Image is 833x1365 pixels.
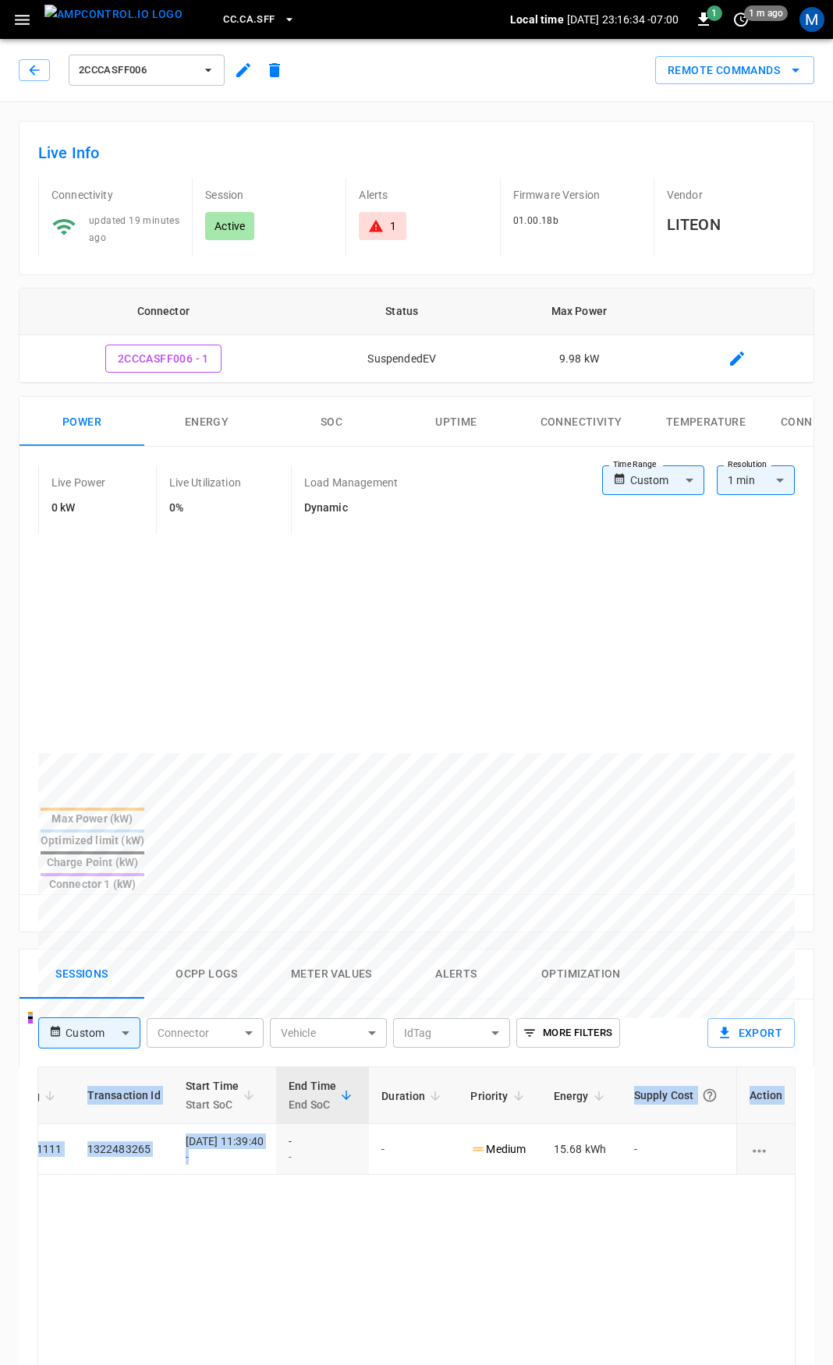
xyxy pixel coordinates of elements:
[394,397,519,447] button: Uptime
[707,5,722,21] span: 1
[394,949,519,999] button: Alerts
[75,1067,173,1124] th: Transaction Id
[516,1018,620,1048] button: More Filters
[707,1018,795,1048] button: Export
[269,949,394,999] button: Meter Values
[667,212,795,237] h6: LITEON
[289,1077,356,1114] span: End TimeEnd SoC
[519,949,643,999] button: Optimization
[655,56,814,85] div: remote commands options
[51,500,106,517] h6: 0 kW
[186,1095,239,1114] p: Start SoC
[66,1018,140,1048] div: Custom
[513,187,641,203] p: Firmware Version
[89,215,179,243] span: updated 19 minutes ago
[750,1141,782,1157] div: charging session options
[51,187,179,203] p: Connectivity
[289,1095,336,1114] p: End SoC
[696,1081,724,1109] button: The cost of your charging session based on your supply rates
[655,56,814,85] button: Remote Commands
[205,187,333,203] p: Session
[217,5,301,35] button: CC.CA.SFF
[186,1077,239,1114] div: Start Time
[38,140,795,165] h6: Live Info
[186,1077,260,1114] span: Start TimeStart SoC
[19,397,144,447] button: Power
[105,345,222,373] button: 2CCCASFF006 - 1
[51,475,106,490] p: Live Power
[307,288,498,335] th: Status
[390,218,396,234] div: 1
[289,1077,336,1114] div: End Time
[497,288,661,335] th: Max Power
[79,62,194,80] span: 2CCCASFF006
[214,218,245,234] p: Active
[144,397,269,447] button: Energy
[304,475,398,490] p: Load Management
[717,465,795,495] div: 1 min
[144,949,269,999] button: Ocpp logs
[381,1087,445,1105] span: Duration
[307,335,498,384] td: SuspendedEV
[19,949,144,999] button: Sessions
[799,7,824,32] div: profile-icon
[613,458,657,471] label: Time Range
[519,397,643,447] button: Connectivity
[169,500,241,517] h6: 0%
[470,1087,528,1105] span: Priority
[728,458,767,471] label: Resolution
[19,288,814,384] table: connector table
[630,465,704,495] div: Custom
[643,397,768,447] button: Temperature
[554,1087,609,1105] span: Energy
[728,7,753,32] button: set refresh interval
[744,5,788,21] span: 1 m ago
[19,288,307,335] th: Connector
[497,335,661,384] td: 9.98 kW
[667,187,795,203] p: Vendor
[359,187,487,203] p: Alerts
[513,215,559,226] span: 01.00.18b
[269,397,394,447] button: SOC
[736,1067,795,1124] th: Action
[69,55,225,86] button: 2CCCASFF006
[44,5,183,24] img: ampcontrol.io logo
[634,1081,725,1109] div: Supply Cost
[169,475,241,490] p: Live Utilization
[223,11,275,29] span: CC.CA.SFF
[567,12,679,27] p: [DATE] 23:16:34 -07:00
[304,500,398,517] h6: Dynamic
[510,12,564,27] p: Local time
